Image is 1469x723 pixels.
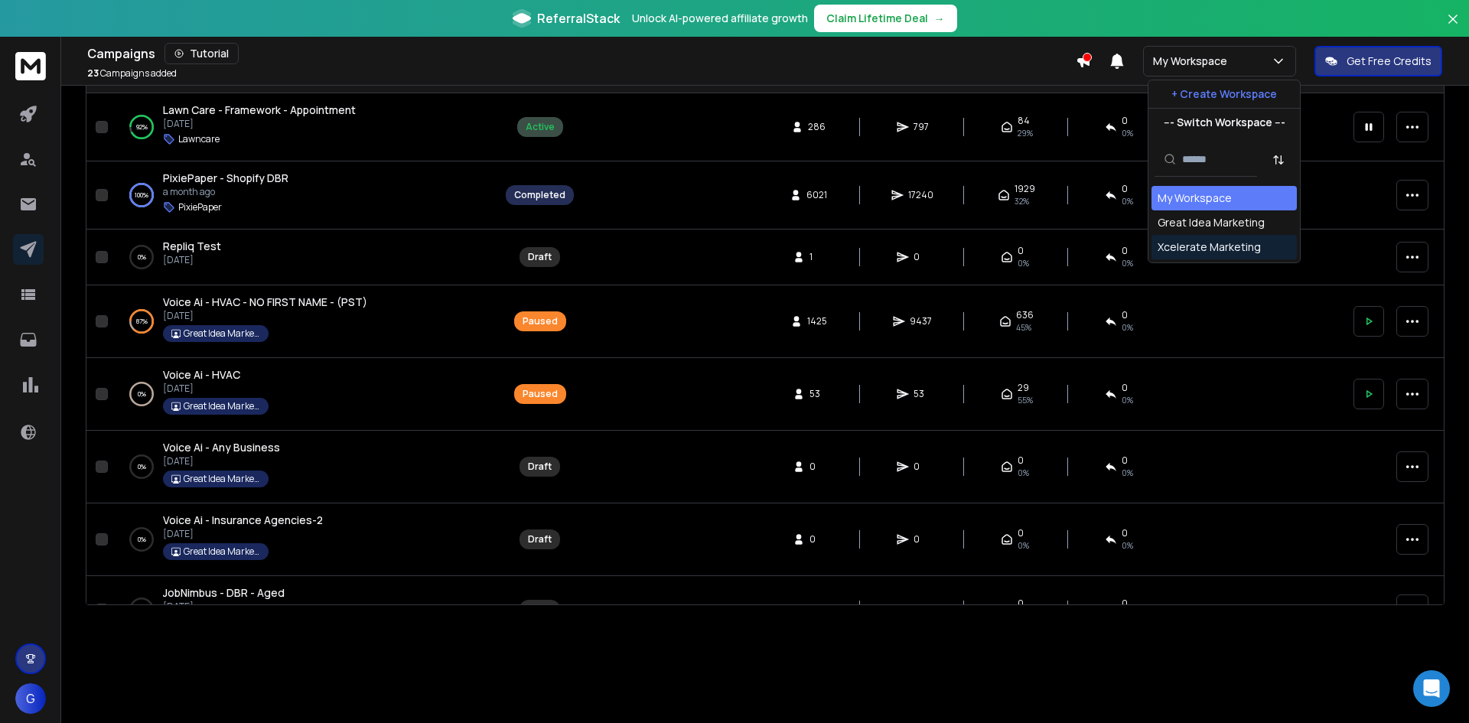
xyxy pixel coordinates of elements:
[163,103,356,117] span: Lawn Care - Framework - Appointment
[178,201,222,213] p: PixiePaper
[15,683,46,714] button: G
[1018,467,1029,479] span: 0%
[809,604,825,616] span: 0
[914,604,929,616] span: 0
[914,533,929,546] span: 0
[1016,321,1031,334] span: 45 %
[807,315,827,327] span: 1425
[163,310,367,322] p: [DATE]
[1158,191,1232,206] div: My Workspace
[163,513,323,528] a: Voice Ai - Insurance Agencies-2
[1018,115,1030,127] span: 84
[163,171,288,186] a: PixiePaper - Shopify DBR
[1122,183,1128,195] span: 0
[138,249,146,265] p: 0 %
[526,121,555,133] div: Active
[908,189,933,201] span: 17240
[114,431,497,503] td: 0%Voice Ai - Any Business[DATE]Great Idea Marketing
[1018,454,1024,467] span: 0
[1018,527,1024,539] span: 0
[528,251,552,263] div: Draft
[806,189,827,201] span: 6021
[114,230,497,285] td: 0%Repliq Test[DATE]
[136,314,148,329] p: 87 %
[528,604,552,616] div: Draft
[1122,598,1128,610] span: 0
[1018,539,1029,552] span: 0%
[184,546,260,558] p: Great Idea Marketing
[1153,54,1233,69] p: My Workspace
[1122,321,1133,334] span: 0 %
[809,251,825,263] span: 1
[163,118,356,130] p: [DATE]
[1122,115,1128,127] span: 0
[138,459,146,474] p: 0 %
[1122,527,1128,539] span: 0
[809,461,825,473] span: 0
[178,133,220,145] p: Lawncare
[114,358,497,431] td: 0%Voice Ai - HVAC[DATE]Great Idea Marketing
[1015,183,1035,195] span: 1929
[163,367,240,382] span: Voice Ai - HVAC
[114,285,497,358] td: 87%Voice Ai - HVAC - NO FIRST NAME - (PST)[DATE]Great Idea Marketing
[1443,9,1463,46] button: Close banner
[1018,382,1029,394] span: 29
[163,601,285,613] p: [DATE]
[1122,127,1133,139] span: 0 %
[1122,195,1133,207] span: 0 %
[814,5,957,32] button: Claim Lifetime Deal→
[163,440,280,454] span: Voice Ai - Any Business
[914,461,929,473] span: 0
[1263,145,1294,175] button: Sort by Sort A-Z
[528,461,552,473] div: Draft
[163,186,288,198] p: a month ago
[528,533,552,546] div: Draft
[163,513,323,527] span: Voice Ai - Insurance Agencies-2
[163,239,221,253] span: Repliq Test
[1164,115,1285,130] p: --- Switch Workspace ---
[138,386,146,402] p: 0 %
[1122,394,1133,406] span: 0 %
[87,67,177,80] p: Campaigns added
[914,251,929,263] span: 0
[1158,215,1265,230] div: Great Idea Marketing
[163,367,240,383] a: Voice Ai - HVAC
[138,532,146,547] p: 0 %
[523,315,558,327] div: Paused
[163,254,221,266] p: [DATE]
[914,388,929,400] span: 53
[163,440,280,455] a: Voice Ai - Any Business
[1122,382,1128,394] span: 0
[1018,127,1033,139] span: 29 %
[163,295,367,310] a: Voice Ai - HVAC - NO FIRST NAME - (PST)
[164,43,239,64] button: Tutorial
[809,533,825,546] span: 0
[523,388,558,400] div: Paused
[632,11,808,26] p: Unlock AI-powered affiliate growth
[135,187,148,203] p: 100 %
[1122,309,1128,321] span: 0
[1148,80,1300,108] button: + Create Workspace
[184,400,260,412] p: Great Idea Marketing
[163,528,323,540] p: [DATE]
[514,189,565,201] div: Completed
[87,43,1076,64] div: Campaigns
[163,171,288,185] span: PixiePaper - Shopify DBR
[163,585,285,600] span: JobNimbus - DBR - Aged
[163,103,356,118] a: Lawn Care - Framework - Appointment
[136,119,148,135] p: 92 %
[1122,257,1133,269] span: 0%
[163,455,280,467] p: [DATE]
[1018,245,1024,257] span: 0
[184,473,260,485] p: Great Idea Marketing
[809,388,825,400] span: 53
[163,239,221,254] a: Repliq Test
[184,327,260,340] p: Great Idea Marketing
[1122,467,1133,479] span: 0%
[1018,598,1024,610] span: 0
[1018,257,1029,269] span: 0%
[1015,195,1029,207] span: 32 %
[537,9,620,28] span: ReferralStack
[114,576,497,644] td: 0%JobNimbus - DBR - Aged[DATE]JobNimbus-Aged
